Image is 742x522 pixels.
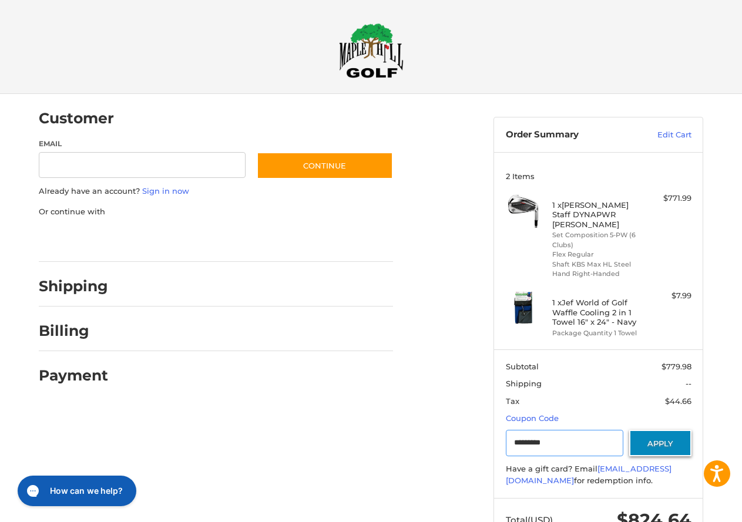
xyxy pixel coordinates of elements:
span: Subtotal [506,362,539,371]
iframe: Google Customer Reviews [645,490,742,522]
iframe: PayPal-paypal [35,229,123,250]
a: Sign in now [142,186,189,196]
h3: Order Summary [506,129,632,141]
span: Tax [506,396,519,406]
h2: Shipping [39,277,108,295]
a: [EMAIL_ADDRESS][DOMAIN_NAME] [506,464,672,485]
li: Hand Right-Handed [552,269,642,279]
li: Set Composition 5-PW (6 Clubs) [552,230,642,250]
span: $779.98 [662,362,691,371]
h2: Customer [39,109,114,127]
iframe: PayPal-venmo [234,229,323,250]
h2: Payment [39,366,108,385]
li: Flex Regular [552,250,642,260]
iframe: PayPal-paylater [135,229,223,250]
a: Coupon Code [506,413,559,423]
h4: 1 x [PERSON_NAME] Staff DYNAPWR [PERSON_NAME] [552,200,642,229]
h2: Billing [39,322,108,340]
img: Maple Hill Golf [339,23,404,78]
h3: 2 Items [506,171,691,181]
button: Apply [629,430,691,456]
div: Have a gift card? Email for redemption info. [506,463,691,486]
p: Or continue with [39,206,393,218]
p: Already have an account? [39,186,393,197]
input: Gift Certificate or Coupon Code [506,430,624,456]
a: Edit Cart [632,129,691,141]
h4: 1 x Jef World of Golf Waffle Cooling 2 in 1 Towel 16" x 24" - Navy [552,298,642,326]
div: $771.99 [645,193,691,204]
span: Shipping [506,379,542,388]
div: $7.99 [645,290,691,302]
li: Package Quantity 1 Towel [552,328,642,338]
iframe: Gorgias live chat messenger [12,472,140,510]
span: $44.66 [665,396,691,406]
label: Email [39,139,246,149]
li: Shaft KBS Max HL Steel [552,260,642,270]
span: -- [686,379,691,388]
button: Continue [257,152,393,179]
